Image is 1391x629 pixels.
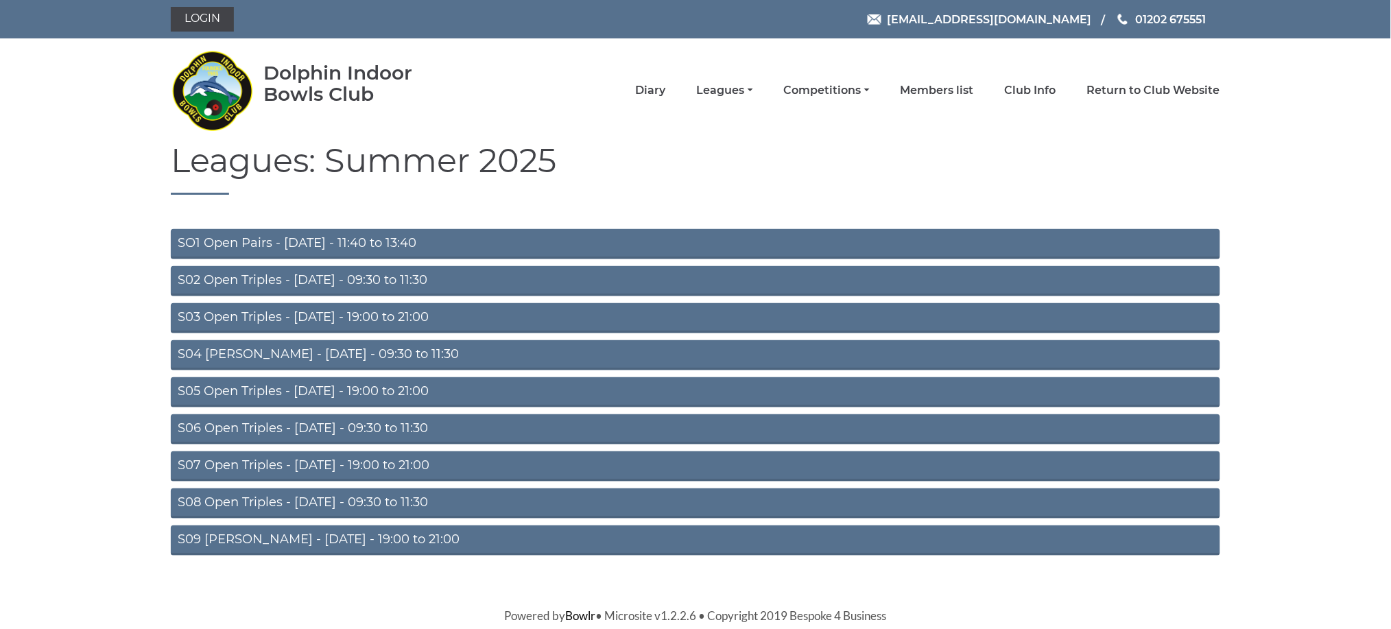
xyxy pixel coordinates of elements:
[1136,12,1206,25] span: 01202 675551
[566,608,596,623] a: Bowlr
[171,488,1220,519] a: S08 Open Triples - [DATE] - 09:30 to 11:30
[1005,83,1056,98] a: Club Info
[171,266,1220,296] a: S02 Open Triples - [DATE] - 09:30 to 11:30
[868,14,881,25] img: Email
[901,83,974,98] a: Members list
[868,11,1092,28] a: Email [EMAIL_ADDRESS][DOMAIN_NAME]
[784,83,870,98] a: Competitions
[1087,83,1220,98] a: Return to Club Website
[888,12,1092,25] span: [EMAIL_ADDRESS][DOMAIN_NAME]
[171,451,1220,482] a: S07 Open Triples - [DATE] - 19:00 to 21:00
[171,229,1220,259] a: SO1 Open Pairs - [DATE] - 11:40 to 13:40
[171,43,253,139] img: Dolphin Indoor Bowls Club
[505,608,887,623] span: Powered by • Microsite v1.2.2.6 • Copyright 2019 Bespoke 4 Business
[171,377,1220,407] a: S05 Open Triples - [DATE] - 19:00 to 21:00
[171,525,1220,556] a: S09 [PERSON_NAME] - [DATE] - 19:00 to 21:00
[171,143,1220,195] h1: Leagues: Summer 2025
[264,62,457,105] div: Dolphin Indoor Bowls Club
[171,303,1220,333] a: S03 Open Triples - [DATE] - 19:00 to 21:00
[1118,14,1128,25] img: Phone us
[697,83,753,98] a: Leagues
[1116,11,1206,28] a: Phone us 01202 675551
[171,340,1220,370] a: S04 [PERSON_NAME] - [DATE] - 09:30 to 11:30
[171,414,1220,444] a: S06 Open Triples - [DATE] - 09:30 to 11:30
[636,83,666,98] a: Diary
[171,7,234,32] a: Login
